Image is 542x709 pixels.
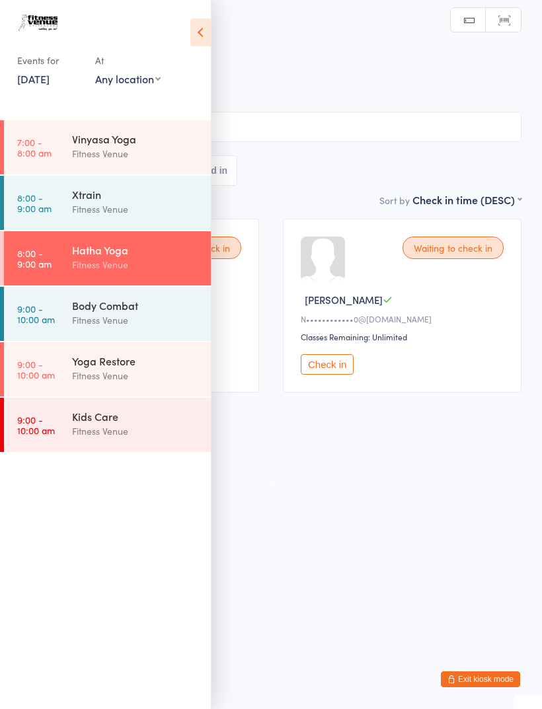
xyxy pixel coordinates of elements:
[20,112,522,142] input: Search
[72,257,200,272] div: Fitness Venue
[305,293,383,307] span: [PERSON_NAME]
[72,202,200,217] div: Fitness Venue
[301,354,354,375] button: Check in
[72,298,200,313] div: Body Combat
[72,131,200,146] div: Vinyasa Yoga
[4,176,211,230] a: 8:00 -9:00 amXtrainFitness Venue
[403,237,504,259] div: Waiting to check in
[4,231,211,285] a: 8:00 -9:00 amHatha YogaFitness Venue
[17,414,55,435] time: 9:00 - 10:00 am
[72,409,200,424] div: Kids Care
[17,248,52,269] time: 8:00 - 9:00 am
[20,88,522,101] span: Old Church
[72,313,200,328] div: Fitness Venue
[17,192,52,213] time: 8:00 - 9:00 am
[412,192,522,207] div: Check in time (DESC)
[17,137,52,158] time: 7:00 - 8:00 am
[301,313,508,324] div: N••••••••••••0@[DOMAIN_NAME]
[95,50,161,71] div: At
[13,10,63,36] img: Fitness Venue Whitsunday
[441,671,520,687] button: Exit kiosk mode
[20,33,522,55] h2: Hatha Yoga Check-in
[72,368,200,383] div: Fitness Venue
[4,287,211,341] a: 9:00 -10:00 amBody CombatFitness Venue
[301,331,508,342] div: Classes Remaining: Unlimited
[20,61,501,75] span: [DATE] 8:00am
[17,50,82,71] div: Events for
[4,120,211,174] a: 7:00 -8:00 amVinyasa YogaFitness Venue
[17,359,55,380] time: 9:00 - 10:00 am
[379,194,410,207] label: Sort by
[72,424,200,439] div: Fitness Venue
[4,398,211,452] a: 9:00 -10:00 amKids CareFitness Venue
[17,303,55,324] time: 9:00 - 10:00 am
[72,146,200,161] div: Fitness Venue
[20,75,501,88] span: Fitness Venue
[72,187,200,202] div: Xtrain
[95,71,161,86] div: Any location
[72,354,200,368] div: Yoga Restore
[4,342,211,396] a: 9:00 -10:00 amYoga RestoreFitness Venue
[17,71,50,86] a: [DATE]
[72,243,200,257] div: Hatha Yoga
